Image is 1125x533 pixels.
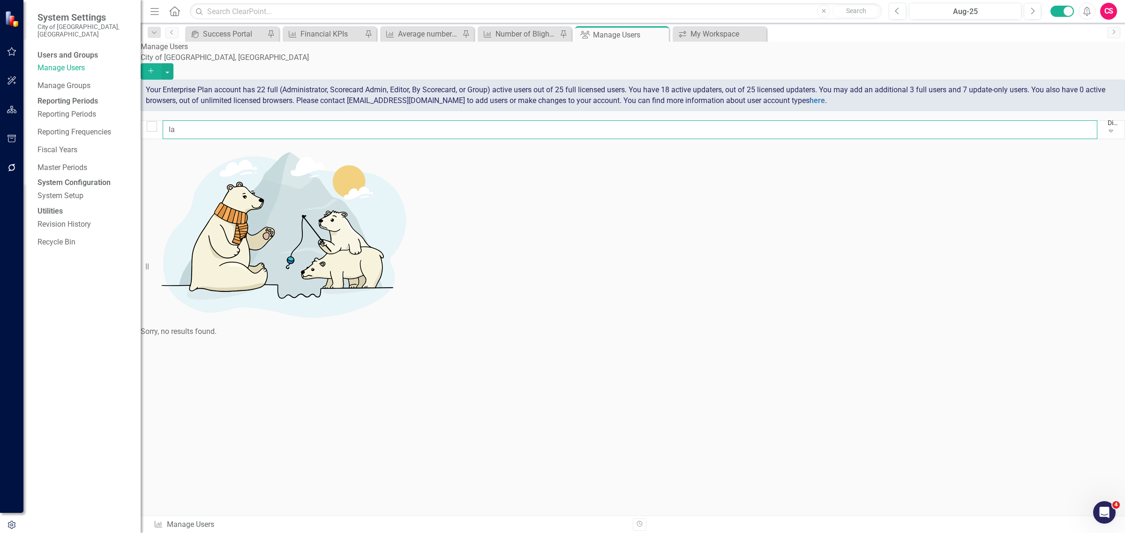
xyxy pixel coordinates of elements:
a: Fiscal Years [37,145,131,155]
span: System Settings [37,12,131,23]
div: Number of Blighted, DB, and Zoning Service Requests Resolved - 6003, 6005, 6006, 6007 [495,28,557,40]
a: Manage Groups [37,81,131,91]
a: Average number of days to [PERSON_NAME] a Blighted Code Enforcement Case [382,28,460,40]
span: Your Enterprise Plan account has 22 full (Administrator, Scorecard Admin, Editor, By Scorecard, o... [146,85,1105,105]
div: Manage Users [593,29,667,41]
button: Search [832,5,879,18]
div: Users and Groups [37,50,131,61]
div: Manage Users [141,42,1125,52]
a: System Setup [37,191,131,201]
a: My Workspace [675,28,764,40]
div: System Configuration [37,178,131,188]
div: Success Portal [203,28,265,40]
a: Manage Users [37,63,131,74]
div: Utilities [37,206,131,217]
div: Sorry, no results found. [141,326,1125,337]
div: Display All Users [1108,118,1120,127]
a: Recycle Bin [37,237,131,248]
img: ClearPoint Strategy [5,10,21,27]
input: Search ClearPoint... [190,3,882,20]
a: Revision History [37,219,131,230]
a: Master Periods [37,163,131,173]
input: Filter Users... [163,120,1097,139]
a: Financial KPIs [285,28,362,40]
div: Manage Users [154,519,626,530]
div: Financial KPIs [300,28,362,40]
div: My Workspace [690,28,764,40]
iframe: Intercom live chat [1093,501,1116,524]
button: CS [1100,3,1117,20]
div: Reporting Periods [37,96,131,107]
a: Number of Blighted, DB, and Zoning Service Requests Resolved - 6003, 6005, 6006, 6007 [480,28,557,40]
img: No results found [141,139,422,326]
button: Aug-25 [909,3,1021,20]
div: Average number of days to [PERSON_NAME] a Blighted Code Enforcement Case [398,28,460,40]
a: Reporting Frequencies [37,127,131,138]
small: City of [GEOGRAPHIC_DATA], [GEOGRAPHIC_DATA] [37,23,131,38]
a: here [810,96,825,105]
span: 4 [1112,501,1120,509]
span: Search [846,7,866,15]
a: Success Portal [187,28,265,40]
div: Aug-25 [912,6,1018,17]
div: City of [GEOGRAPHIC_DATA], [GEOGRAPHIC_DATA] [141,52,1125,63]
a: Reporting Periods [37,109,131,120]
